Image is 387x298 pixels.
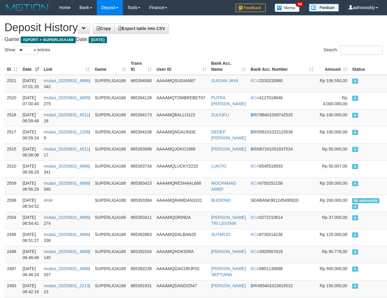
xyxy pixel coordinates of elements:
[251,181,259,186] span: BCA
[92,58,128,75] th: Game: activate to sort column ascending
[44,164,89,168] a: mutasi_20250831_4886
[44,215,89,220] a: mutasi_20250831_4885
[5,246,20,263] td: 2488
[248,195,316,212] td: 901245495620
[41,229,93,246] td: | 338
[41,263,93,280] td: | 337
[251,112,257,117] span: BRI
[5,177,20,195] td: 2509
[20,160,41,177] td: [DATE] 06:56:29
[41,92,93,109] td: | 275
[41,177,93,195] td: | 340
[128,143,154,160] td: 865393996
[5,3,50,12] img: MOTION_logo.png
[154,58,209,75] th: User ID: activate to sort column ascending
[352,198,379,203] span: Manually Linked by aafnovsokly
[154,143,209,160] td: AAAAMQJOKO1989
[211,249,246,254] a: [PERSON_NAME]
[44,266,89,271] a: mutasi_20250831_4886
[41,246,93,263] td: | 140
[92,280,128,297] td: SUPERLIGA168
[211,232,230,237] a: SUTARJO
[41,143,93,160] td: | 17
[92,212,128,229] td: SUPERLIGA168
[128,263,154,280] td: 865392239
[5,58,20,75] th: ID: activate to sort column ascending
[320,181,347,186] span: Rp 200.000,00
[44,249,89,254] a: mutasi_20250831_4869
[322,249,347,254] span: Rp 90.778,00
[211,130,246,140] a: DEDEP [PERSON_NAME]
[296,1,304,7] span: 34
[248,58,316,75] th: Bank Acc. Number: activate to sort column ascending
[352,164,358,169] span: Approved
[20,229,41,246] td: [DATE] 06:51:27
[352,79,358,84] span: Approved
[340,46,382,55] input: Search:
[154,177,209,195] td: AAAAMQRESHAAL666
[248,75,316,92] td: 2530233980
[5,126,20,143] td: 2517
[248,126,316,143] td: 556101022123536
[352,232,358,237] span: Approved
[154,280,209,297] td: AAAAMQDANDI2547
[92,263,128,280] td: SUPERLIGA168
[92,246,128,263] td: SUPERLIGA168
[320,198,347,203] span: Rp 200.000,00
[5,22,382,34] h1: Deposit History
[5,37,382,43] h4: Game: Date:
[248,212,316,229] td: 0272210614
[5,212,20,229] td: 2504
[154,229,209,246] td: AAAAMQDALBAN25
[128,109,154,126] td: 865394173
[128,75,154,92] td: 865394068
[20,75,41,92] td: [DATE] 07:01:35
[128,195,154,212] td: 865393364
[20,126,41,143] td: [DATE] 06:59:24
[89,37,107,43] span: [DATE]
[248,177,316,195] td: 6750252158
[20,263,41,280] td: [DATE] 06:46:24
[248,143,316,160] td: 067201001837534
[211,283,246,288] a: [PERSON_NAME]
[211,112,229,117] a: ZULKIFLI
[352,249,358,255] span: Approved
[154,263,209,280] td: AAAAMQGACORJP02
[5,109,20,126] td: 2518
[128,280,154,297] td: 865391931
[320,283,347,288] span: Rp 150.000,00
[320,232,347,237] span: Rp 125.000,00
[211,95,246,106] a: PUTRA [PERSON_NAME]
[41,160,93,177] td: | 341
[320,130,347,134] span: Rp 100.000,00
[5,46,50,55] label: Show entries
[128,160,154,177] td: 865393734
[324,46,382,55] label: Search:
[5,160,20,177] td: 2510
[322,164,347,168] span: Rp 50.007,00
[44,198,53,203] a: #ml#
[251,266,259,271] span: BCA
[5,92,20,109] td: 2520
[20,109,41,126] td: [DATE] 06:59:46
[154,160,209,177] td: AAAAMQLUCKY2233
[248,263,316,280] td: 8851135898
[322,147,347,151] span: Rp 50.000,00
[128,58,154,75] th: Trans ID: activate to sort column ascending
[92,92,128,109] td: SUPERLIGA168
[236,4,266,12] img: Feedback.jpg
[20,58,41,75] th: Date: activate to sort column ascending
[248,246,316,263] td: 3920567818
[211,147,246,151] a: [PERSON_NAME]
[251,78,259,83] span: BCA
[5,75,20,92] td: 2521
[5,263,20,280] td: 2487
[92,229,128,246] td: SUPERLIGA168
[44,78,89,83] a: mutasi_20250831_4886
[92,75,128,92] td: SUPERLIGA168
[44,112,89,117] a: mutasi_20250831_4511
[41,126,93,143] td: | 9
[211,78,239,83] a: SUGIAN JAYA
[251,249,259,254] span: BCA
[154,195,209,212] td: AAAAMQRAMDAN3101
